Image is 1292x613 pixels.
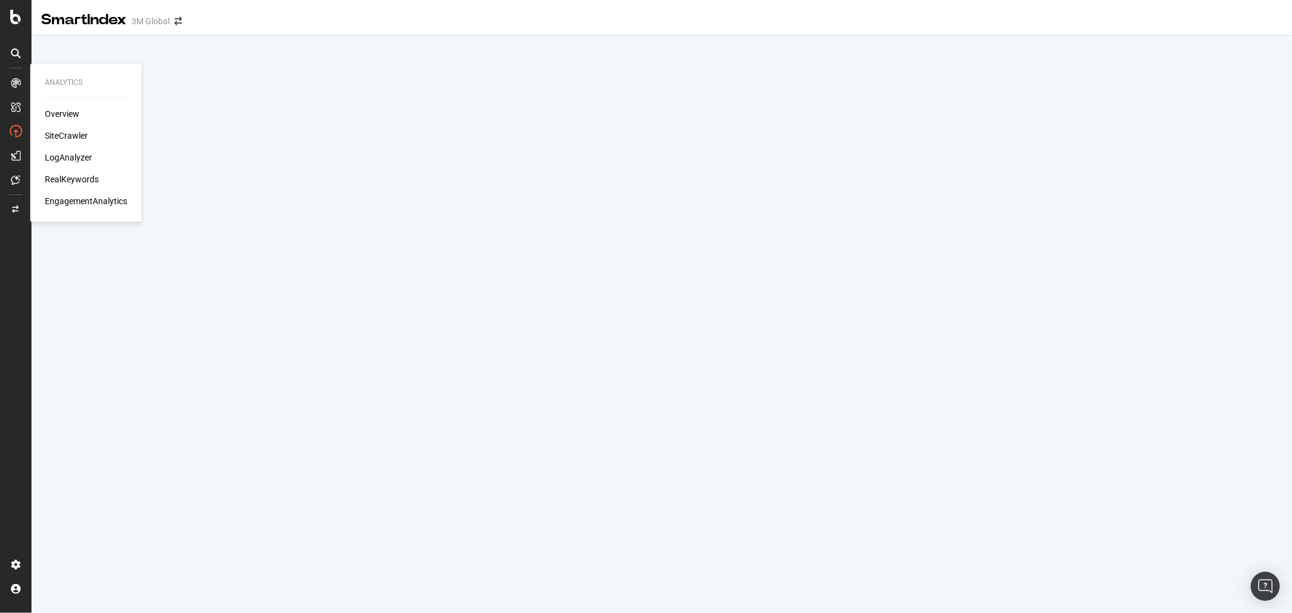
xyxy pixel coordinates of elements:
div: Analytics [45,78,127,88]
a: Overview [45,108,79,121]
div: arrow-right-arrow-left [174,17,182,25]
a: SiteCrawler [45,130,88,142]
a: EngagementAnalytics [45,196,127,208]
iframe: To enrich screen reader interactions, please activate Accessibility in Grammarly extension settings [31,36,1292,613]
div: 3M Global [131,15,170,27]
a: LogAnalyzer [45,152,92,164]
div: Open Intercom Messenger [1251,572,1280,601]
a: RealKeywords [45,174,99,186]
div: SmartIndex [41,10,127,30]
